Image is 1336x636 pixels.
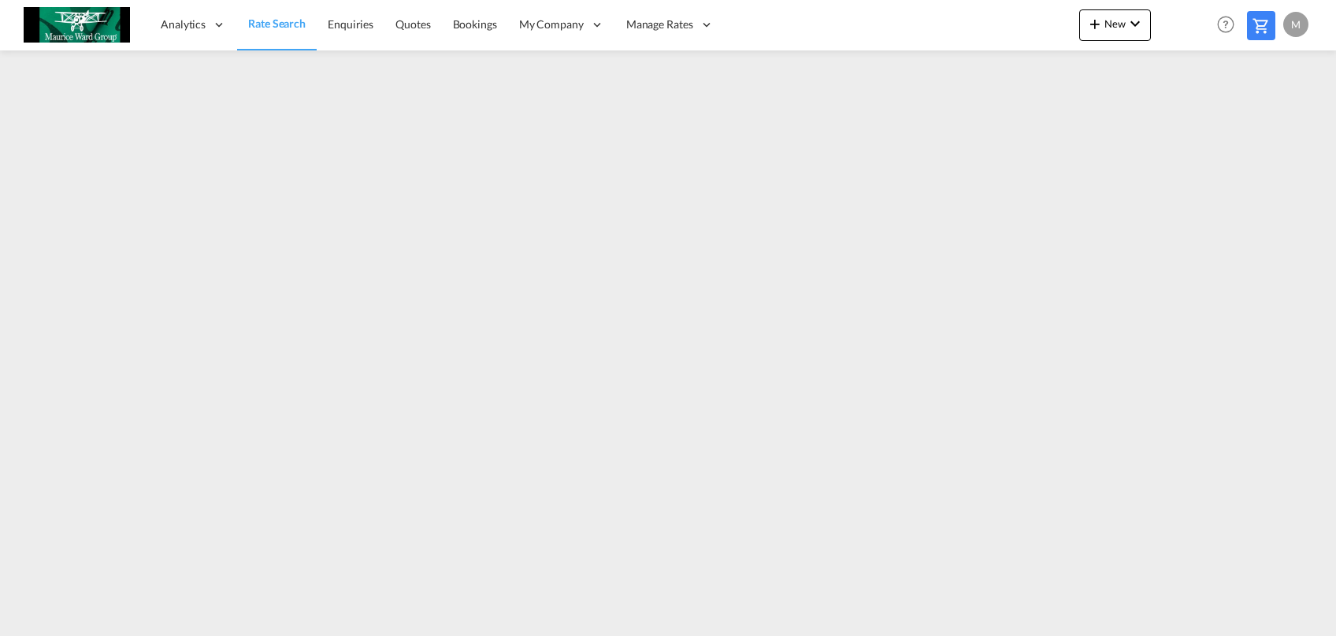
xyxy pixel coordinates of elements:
[1212,11,1247,39] div: Help
[161,17,206,32] span: Analytics
[519,17,584,32] span: My Company
[24,7,130,43] img: c6e8db30f5a511eea3e1ab7543c40fcc.jpg
[453,17,497,31] span: Bookings
[328,17,373,31] span: Enquiries
[1085,14,1104,33] md-icon: icon-plus 400-fg
[626,17,693,32] span: Manage Rates
[395,17,430,31] span: Quotes
[1079,9,1151,41] button: icon-plus 400-fgNewicon-chevron-down
[248,17,306,30] span: Rate Search
[1283,12,1308,37] div: M
[1126,14,1145,33] md-icon: icon-chevron-down
[1212,11,1239,38] span: Help
[1085,17,1145,30] span: New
